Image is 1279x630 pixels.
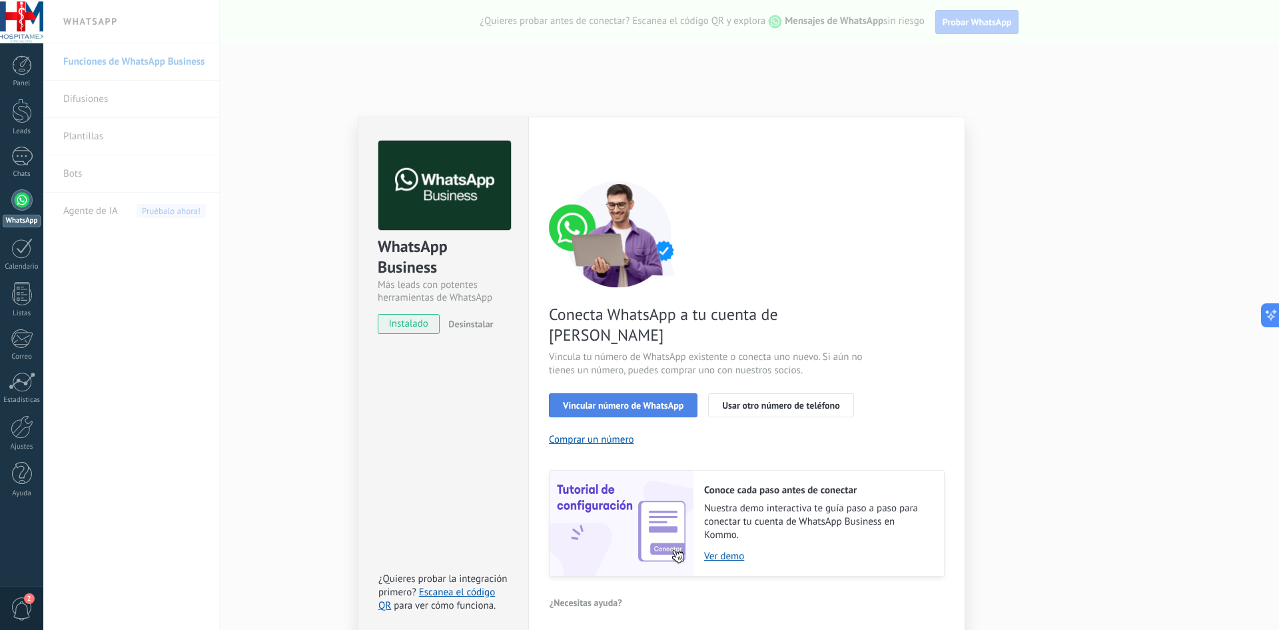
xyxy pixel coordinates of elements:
[3,489,41,498] div: Ayuda
[704,502,931,542] span: Nuestra demo interactiva te guía paso a paso para conectar tu cuenta de WhatsApp Business en Kommo.
[3,353,41,361] div: Correo
[24,593,35,604] span: 2
[3,396,41,405] div: Estadísticas
[394,599,496,612] span: para ver cómo funciona.
[722,401,839,410] span: Usar otro número de teléfono
[3,309,41,318] div: Listas
[3,170,41,179] div: Chats
[704,484,931,497] h2: Conoce cada paso antes de conectar
[3,215,41,227] div: WhatsApp
[550,598,622,607] span: ¿Necesitas ayuda?
[378,573,508,599] span: ¿Quieres probar la integración primero?
[708,393,853,417] button: Usar otro número de teléfono
[704,550,931,563] a: Ver demo
[448,318,493,330] span: Desinstalar
[549,593,623,613] button: ¿Necesitas ayuda?
[443,314,493,334] button: Desinstalar
[3,443,41,451] div: Ajustes
[549,393,697,417] button: Vincular número de WhatsApp
[3,127,41,136] div: Leads
[549,181,689,287] img: connect number
[3,79,41,88] div: Panel
[378,236,509,279] div: WhatsApp Business
[563,401,683,410] span: Vincular número de WhatsApp
[549,304,866,345] span: Conecta WhatsApp a tu cuenta de [PERSON_NAME]
[378,586,495,612] a: Escanea el código QR
[3,263,41,271] div: Calendario
[549,433,634,446] button: Comprar un número
[549,351,866,377] span: Vincula tu número de WhatsApp existente o conecta uno nuevo. Si aún no tienes un número, puedes c...
[378,314,439,334] span: instalado
[378,279,509,304] div: Más leads con potentes herramientas de WhatsApp
[378,141,511,231] img: logo_main.png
